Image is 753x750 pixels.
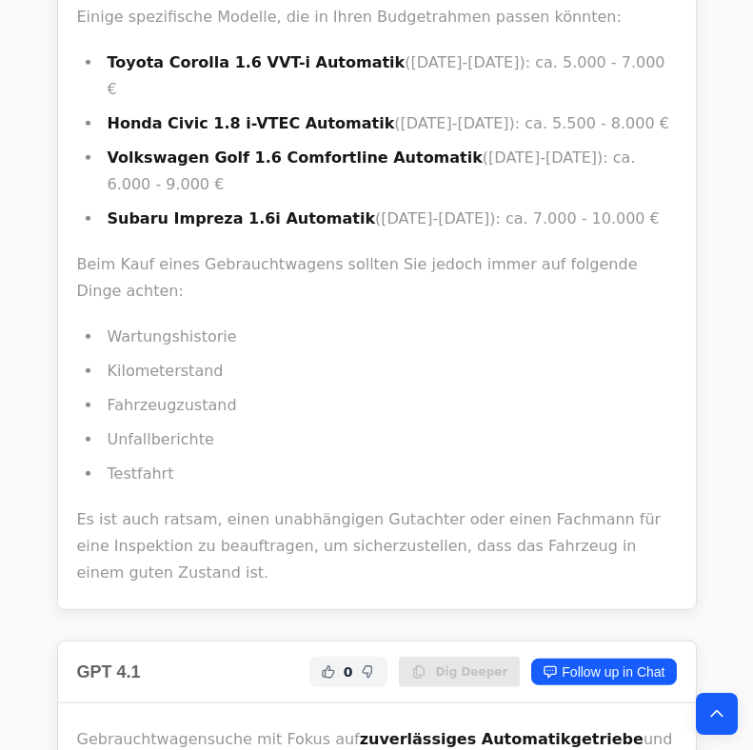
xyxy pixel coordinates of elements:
li: ([DATE]-[DATE]): ca. 5.000 - 7.000 € [102,49,677,103]
li: Fahrzeugzustand [102,392,677,419]
h2: GPT 4.1 [77,659,141,685]
strong: Volkswagen Golf 1.6 Comfortline Automatik [108,148,483,167]
a: Follow up in Chat [531,659,676,685]
strong: Honda Civic 1.8 i-VTEC Automatik [108,114,395,132]
strong: zuverlässiges Automatikgetriebe [360,730,644,748]
button: Back to top [696,693,738,735]
li: Kilometerstand [102,358,677,385]
p: Einige spezifische Modelle, die in Ihren Budgetrahmen passen könnten: [77,4,677,30]
span: 0 [344,662,353,681]
button: Not Helpful [357,661,380,683]
li: ([DATE]-[DATE]): ca. 5.500 - 8.000 € [102,110,677,137]
p: Beim Kauf eines Gebrauchtwagens sollten Sie jedoch immer auf folgende Dinge achten: [77,251,677,305]
li: Wartungshistorie [102,324,677,350]
strong: Subaru Impreza 1.6i Automatik [108,209,376,227]
button: Helpful [317,661,340,683]
p: Es ist auch ratsam, einen unabhängigen Gutachter oder einen Fachmann für eine Inspektion zu beauf... [77,506,677,586]
li: ([DATE]-[DATE]): ca. 6.000 - 9.000 € [102,145,677,198]
li: Testfahrt [102,461,677,487]
li: ([DATE]-[DATE]): ca. 7.000 - 10.000 € [102,206,677,232]
li: Unfallberichte [102,426,677,453]
strong: Toyota Corolla 1.6 VVT-i Automatik [108,53,406,71]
